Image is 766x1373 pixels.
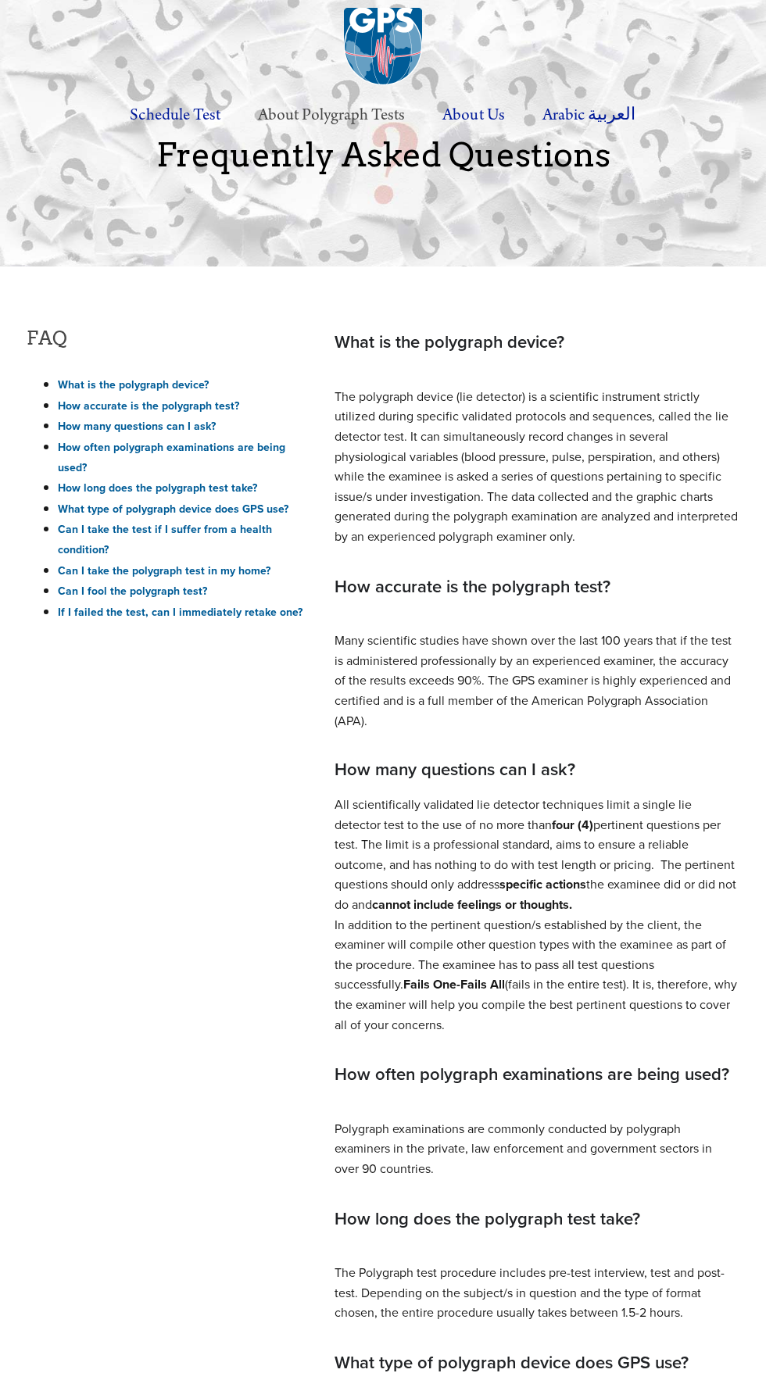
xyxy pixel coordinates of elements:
label: Arabic العربية [525,94,653,137]
h3: How often polygraph examinations are being used? [335,1061,739,1087]
h3: How many questions can I ask? [335,756,739,782]
label: About Us [425,94,521,137]
a: How long does the polygraph test take? [58,480,257,495]
h3: What is the polygraph device? [335,329,739,355]
a: Can I take the test if I suffer from a health condition? [58,521,272,557]
strong: cannot include feelings or thoughts. [372,896,572,914]
p: The Polygraph test procedure includes pre-test interview, test and post-test. Depending on the su... [335,1263,739,1323]
strong: Fails One-Fails All [403,975,505,993]
a: If I failed the test, can I immediately retake one? [58,604,302,620]
h3: How accurate is the polygraph test? [335,574,739,599]
p: Many scientific studies have shown over the last 100 years that if the test is administered profe... [335,631,739,731]
a: Can I fool the polygraph test? [58,583,207,599]
p: All scientifically validated lie detector techniques limit a single lie detector test to the use ... [335,795,739,1035]
a: How many questions can I ask? [58,418,216,434]
a: Can I take the polygraph test in my home? [58,563,270,578]
h3: How long does the polygraph test take? [335,1206,739,1232]
h1: FAQ [27,329,308,348]
a: How accurate is the polygraph test? [58,398,239,413]
a: What is the polygraph device? [58,377,209,392]
a: How often polygraph examinations are being used? [58,439,285,475]
p: The polygraph device (lie detector) is a scientific instrument strictly utilized during specific ... [335,387,739,547]
a: What type of polygraph device does GPS use? [58,501,288,517]
p: Frequently Asked Questions [27,137,739,173]
p: Polygraph examinations are commonly conducted by polygraph examiners in the private, law enforcem... [335,1119,739,1179]
strong: four (4) [552,816,593,834]
label: About Polygraph Tests [241,94,422,137]
a: Schedule Test [113,94,237,137]
strong: specific actions [499,875,586,893]
img: Global Polygraph & Security [344,8,422,86]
